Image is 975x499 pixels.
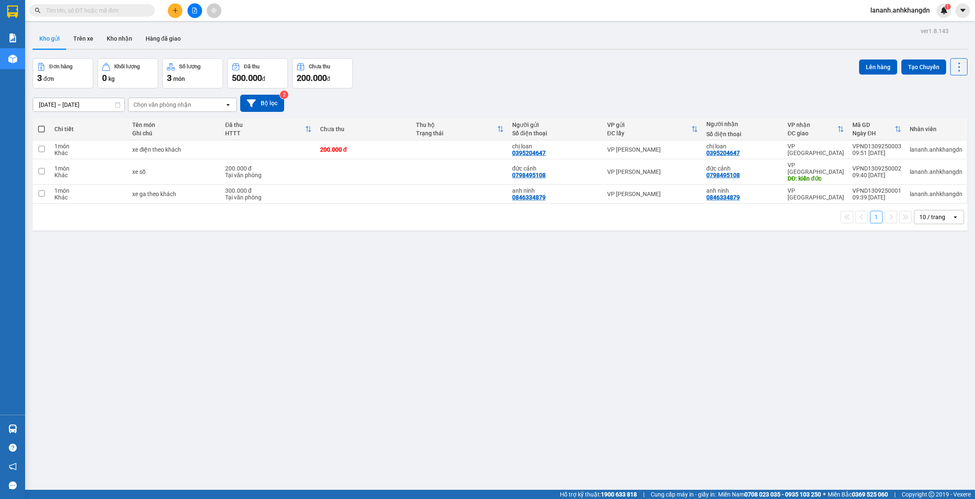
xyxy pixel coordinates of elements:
[788,175,844,182] div: DĐ: kiến đức
[910,168,962,175] div: lananh.anhkhangdn
[33,98,124,111] input: Select a date range.
[706,143,779,150] div: chị loan
[864,5,937,16] span: lananh.anhkhangdn
[102,73,107,83] span: 0
[744,491,821,498] strong: 0708 023 035 - 0935 103 250
[919,213,945,221] div: 10 / trang
[852,491,888,498] strong: 0369 525 060
[603,118,702,140] th: Toggle SortBy
[412,118,508,140] th: Toggle SortBy
[901,59,946,75] button: Tạo Chuyến
[607,191,698,197] div: VP [PERSON_NAME]
[828,490,888,499] span: Miền Bắc
[706,150,740,156] div: 0395204647
[100,28,139,49] button: Kho nhận
[8,424,17,433] img: warehouse-icon
[168,3,182,18] button: plus
[643,490,644,499] span: |
[44,75,54,82] span: đơn
[8,54,17,63] img: warehouse-icon
[940,7,948,14] img: icon-new-feature
[67,28,100,49] button: Trên xe
[33,58,93,88] button: Đơn hàng3đơn
[788,162,844,175] div: VP [GEOGRAPHIC_DATA]
[783,118,848,140] th: Toggle SortBy
[512,172,546,178] div: 0798495108
[132,146,217,153] div: xe điện theo khách
[788,130,837,137] div: ĐC giao
[162,58,223,88] button: Số lượng3món
[512,165,599,172] div: đức cảnh
[225,101,231,108] svg: open
[280,90,288,99] sup: 2
[512,150,546,156] div: 0395204647
[54,165,124,172] div: 1 món
[54,187,124,194] div: 1 món
[706,187,779,194] div: anh ninh
[108,75,115,82] span: kg
[8,34,17,42] img: solution-icon
[225,172,312,178] div: Tại văn phòng
[929,491,934,497] span: copyright
[292,58,353,88] button: Chưa thu200.000đ
[221,118,316,140] th: Toggle SortBy
[910,191,962,197] div: lananh.anhkhangdn
[852,187,901,194] div: VPND1309250001
[297,73,327,83] span: 200.000
[211,8,217,13] span: aim
[49,64,72,70] div: Đơn hàng
[172,8,178,13] span: plus
[54,126,124,132] div: Chi tiết
[607,168,698,175] div: VP [PERSON_NAME]
[240,95,284,112] button: Bộ lọc
[37,73,42,83] span: 3
[706,121,779,127] div: Người nhận
[512,143,599,150] div: chị loan
[225,194,312,201] div: Tại văn phòng
[192,8,198,13] span: file-add
[706,131,779,137] div: Số điện thoại
[560,490,637,499] span: Hỗ trợ kỹ thuật:
[852,143,901,150] div: VPND1309250003
[133,101,191,109] div: Chọn văn phòng nhận
[35,8,41,13] span: search
[139,28,187,49] button: Hàng đã giao
[207,3,221,18] button: aim
[512,187,599,194] div: anh ninh
[227,58,288,88] button: Đã thu500.000đ
[225,122,305,128] div: Đã thu
[848,118,906,140] th: Toggle SortBy
[167,73,172,83] span: 3
[946,4,949,10] span: 1
[706,172,740,178] div: 0798495108
[416,130,497,137] div: Trạng thái
[959,7,967,14] span: caret-down
[788,122,837,128] div: VP nhận
[7,5,18,18] img: logo-vxr
[852,150,901,156] div: 09:51 [DATE]
[309,64,330,70] div: Chưa thu
[706,165,779,172] div: đức cảnh
[718,490,821,499] span: Miền Nam
[512,130,599,137] div: Số điện thoại
[244,64,259,70] div: Đã thu
[910,146,962,153] div: lananh.anhkhangdn
[132,122,217,128] div: Tên món
[320,146,408,153] div: 200.000 đ
[894,490,895,499] span: |
[225,187,312,194] div: 300.000 đ
[97,58,158,88] button: Khối lượng0kg
[416,122,497,128] div: Thu hộ
[945,4,951,10] sup: 1
[187,3,202,18] button: file-add
[262,75,265,82] span: đ
[706,194,740,201] div: 0846334879
[173,75,185,82] span: món
[921,26,949,36] div: ver 1.8.143
[132,168,217,175] div: xe số
[788,143,844,156] div: VP [GEOGRAPHIC_DATA]
[54,150,124,156] div: Khác
[33,28,67,49] button: Kho gửi
[601,491,637,498] strong: 1900 633 818
[54,172,124,178] div: Khác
